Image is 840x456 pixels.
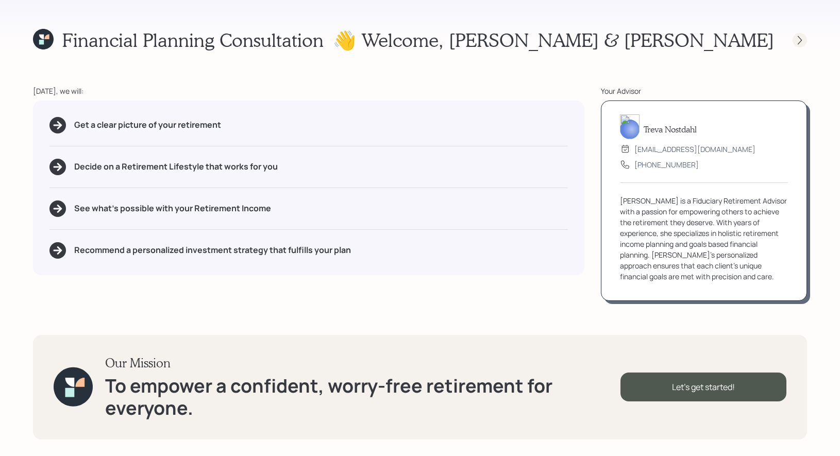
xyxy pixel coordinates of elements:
h1: 👋 Welcome , [PERSON_NAME] & [PERSON_NAME] [333,29,774,51]
div: [EMAIL_ADDRESS][DOMAIN_NAME] [634,144,755,155]
div: [PERSON_NAME] is a Fiduciary Retirement Advisor with a passion for empowering others to achieve t... [620,195,788,282]
img: treva-nostdahl-headshot.png [620,114,640,139]
div: [PHONE_NUMBER] [634,159,699,170]
h5: Recommend a personalized investment strategy that fulfills your plan [74,245,351,255]
h5: Get a clear picture of your retirement [74,120,221,130]
div: Your Advisor [601,86,807,96]
div: Let's get started! [620,373,786,401]
h3: Our Mission [105,356,620,370]
h1: To empower a confident, worry-free retirement for everyone. [105,375,620,419]
h1: Financial Planning Consultation [62,29,324,51]
h5: Decide on a Retirement Lifestyle that works for you [74,162,278,172]
h5: Treva Nostdahl [644,124,697,134]
h5: See what's possible with your Retirement Income [74,204,271,213]
div: [DATE], we will: [33,86,584,96]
